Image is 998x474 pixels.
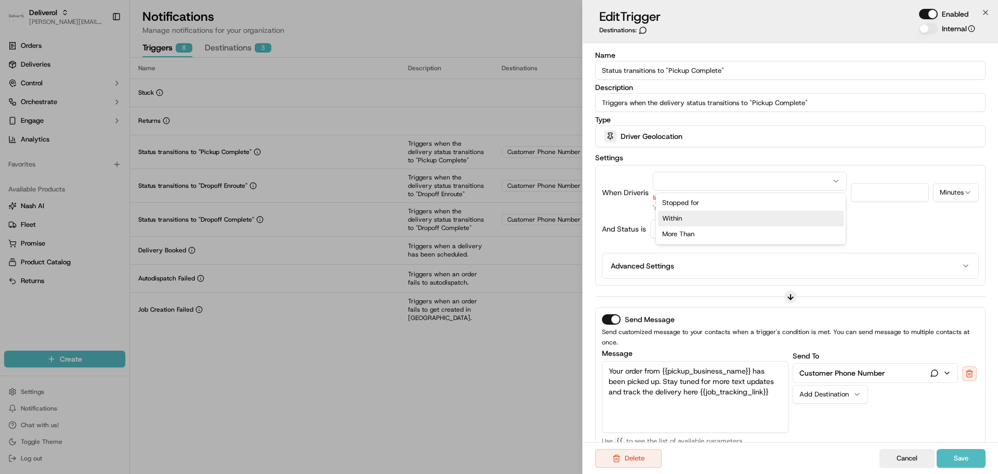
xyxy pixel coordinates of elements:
[161,133,189,146] button: See all
[177,103,189,115] button: Start new chat
[602,350,789,357] label: Message
[73,258,126,266] a: Powered byPylon
[937,449,986,468] button: Save
[92,189,113,198] span: [DATE]
[84,228,171,247] a: 💻API Documentation
[799,390,853,399] div: Add Destination
[27,67,187,78] input: Got a question? Start typing here...
[599,8,661,25] h3: Edit Trigger
[662,214,682,223] span: Within
[10,10,31,31] img: Nash
[879,449,935,468] button: Cancel
[92,161,113,170] span: [DATE]
[6,228,84,247] a: 📗Knowledge Base
[595,116,986,123] label: Type
[799,368,885,378] p: Customer Phone Number
[32,161,84,170] span: [PERSON_NAME]
[88,234,96,242] div: 💻
[602,327,979,348] p: Send customized message to your contacts when a trigger's condition is met. You can send message ...
[621,131,682,142] span: Driver Geolocation
[602,437,789,445] p: Use to see the list of available parameters.
[47,110,143,118] div: We're available if you need us!
[32,189,84,198] span: [PERSON_NAME]
[21,233,80,243] span: Knowledge Base
[602,361,789,433] textarea: Your order from {{pickup_business_name}} has been picked up. Stay tuned for more text updates and...
[47,99,170,110] div: Start new chat
[22,99,41,118] img: 8571987876998_91fb9ceb93ad5c398215_72.jpg
[942,23,975,34] label: Internal
[10,99,29,118] img: 1736555255976-a54dd68f-1ca7-489b-9aae-adbdc363a1c4
[595,153,623,162] label: Settings
[10,180,27,196] img: Jeff Sasse
[86,161,90,170] span: •
[103,258,126,266] span: Pylon
[595,61,986,80] input: Enter trigger name
[595,84,986,91] label: Description
[599,26,661,34] div: Destinations:
[10,234,19,242] div: 📗
[10,151,27,168] img: Jeff Sasse
[611,262,674,270] label: Advanced Settings
[602,187,649,198] p: When Driver is
[625,316,675,323] label: Send Message
[942,9,968,19] label: Enabled
[86,189,90,198] span: •
[595,449,662,468] button: Delete
[595,52,986,59] label: Name
[98,233,167,243] span: API Documentation
[595,93,986,112] input: Enter trigger description
[793,351,819,361] label: Send To
[662,229,694,239] span: More Than
[653,193,847,213] p: Invalid discriminator value. Expected 'within' | 'greater_than' | 'stopped_for'
[10,42,189,58] p: Welcome 👋
[602,224,646,234] p: And Status is
[10,135,70,144] div: Past conversations
[662,198,699,208] span: Stopped for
